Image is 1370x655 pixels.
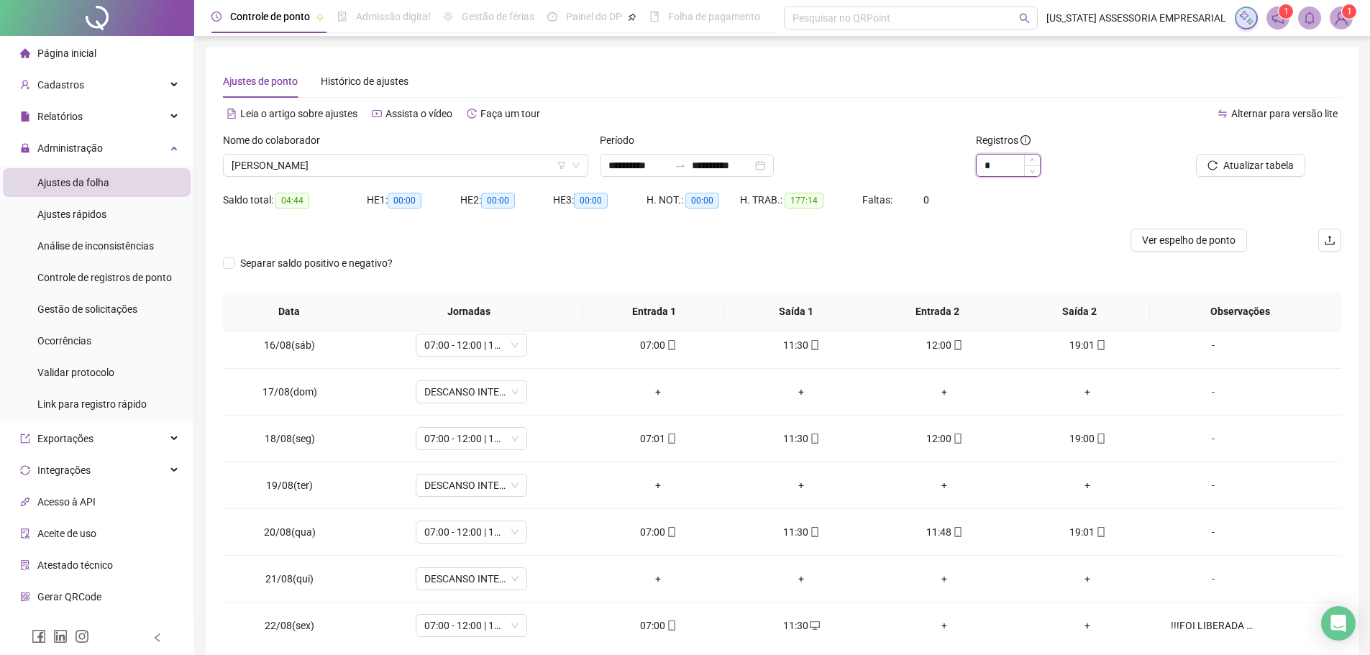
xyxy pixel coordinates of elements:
div: + [598,477,718,493]
span: mobile [665,527,677,537]
div: 19:01 [1028,337,1148,353]
span: Integrações [37,464,91,476]
span: 1 [1284,6,1289,17]
th: Entrada 2 [867,292,1008,331]
span: mobile [951,434,963,444]
span: Gestão de solicitações [37,303,137,315]
span: to [675,160,686,171]
div: 07:00 [598,337,718,353]
th: Data [223,292,355,331]
span: notification [1271,12,1284,24]
span: 18/08(seg) [265,433,315,444]
span: down [1030,169,1035,174]
div: 07:00 [598,524,718,540]
span: instagram [75,629,89,643]
span: 00:00 [481,193,515,209]
span: audit [20,528,30,539]
span: Controle de registros de ponto [37,272,172,283]
div: 11:30 [741,524,862,540]
span: 00:00 [388,193,421,209]
span: swap [1218,109,1228,119]
div: - [1171,431,1256,446]
span: Observações [1161,303,1319,319]
div: + [598,571,718,587]
span: Separar saldo positivo e negativo? [234,255,398,271]
span: Decrease Value [1024,165,1040,176]
span: up [1030,157,1035,162]
span: 22/08(sex) [265,620,314,631]
div: + [1028,384,1148,400]
div: 11:48 [885,524,1005,540]
span: Assista o vídeo [385,108,452,119]
span: Página inicial [37,47,96,59]
span: Exportações [37,433,93,444]
span: Validar protocolo [37,367,114,378]
span: Leia o artigo sobre ajustes [240,108,357,119]
span: file [20,111,30,122]
th: Entrada 1 [583,292,725,331]
span: 20/08(qua) [264,526,316,538]
div: 07:01 [598,431,718,446]
span: mobile [1095,527,1106,537]
div: - [1171,337,1256,353]
span: solution [20,560,30,570]
span: Ajustes rápidos [37,209,106,220]
div: 11:30 [741,431,862,446]
th: Saída 1 [725,292,867,331]
span: file-done [337,12,347,22]
div: Saldo total: [223,192,367,209]
span: upload [1324,234,1335,246]
span: pushpin [628,13,636,22]
span: user-add [20,80,30,90]
div: 11:30 [741,337,862,353]
span: 04:44 [275,193,309,209]
span: mobile [665,620,677,631]
span: Ajustes de ponto [223,75,298,87]
span: Aceite de uso [37,528,96,539]
span: desktop [808,620,820,631]
th: Observações [1150,292,1330,331]
span: mobile [665,434,677,444]
span: mobile [951,340,963,350]
span: 21/08(qui) [265,573,314,585]
span: filter [557,161,566,170]
div: + [885,384,1005,400]
span: 1 [1347,6,1352,17]
span: Relatórios [37,111,83,122]
div: HE 3: [553,192,647,209]
span: home [20,48,30,58]
span: search [1019,13,1030,24]
span: DESCANSO INTER-JORNADA [424,568,519,590]
div: - [1171,477,1256,493]
span: Gestão de férias [462,11,534,22]
span: Faça um tour [480,108,540,119]
div: H. TRAB.: [740,192,862,209]
span: Histórico de ajustes [321,75,408,87]
span: 16/08(sáb) [264,339,315,351]
span: facebook [32,629,46,643]
div: 19:00 [1028,431,1148,446]
span: Painel do DP [566,11,622,22]
button: Atualizar tabela [1196,154,1305,177]
div: + [885,618,1005,633]
img: 89980 [1330,7,1352,29]
div: !!!FOI LIBERADA DEVIDO A UM MAL ESTAR, PEGARÁ ATESTADO?? [1171,618,1256,633]
span: DESCANSO INTER-JORNADA [424,475,519,496]
span: mobile [951,527,963,537]
span: sun [443,12,453,22]
span: 00:00 [685,193,719,209]
span: 00:00 [574,193,608,209]
span: Ajustes da folha [37,177,109,188]
span: 17/08(dom) [262,386,317,398]
div: + [741,384,862,400]
span: Faltas: [862,194,895,206]
div: - [1171,571,1256,587]
div: + [1028,618,1148,633]
span: pushpin [316,13,324,22]
div: 19:01 [1028,524,1148,540]
span: mobile [808,340,820,350]
span: history [467,109,477,119]
span: mobile [808,527,820,537]
span: youtube [372,109,382,119]
span: linkedin [53,629,68,643]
